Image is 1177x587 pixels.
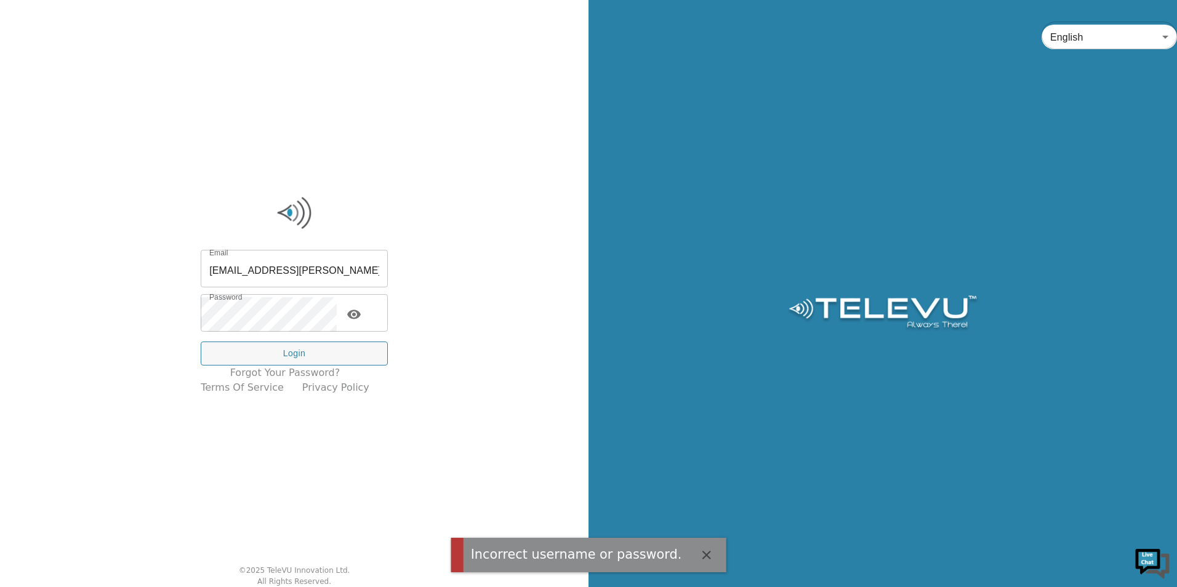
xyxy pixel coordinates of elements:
[6,336,235,379] textarea: Type your message and hit 'Enter'
[201,380,284,395] a: Terms of Service
[302,380,369,395] a: Privacy Policy
[202,6,231,36] div: Minimize live chat window
[201,341,388,365] button: Login
[230,365,340,380] a: Forgot your password?
[64,65,207,81] div: Chat with us now
[1134,544,1171,581] img: Chat Widget
[342,302,366,327] button: toggle password visibility
[71,155,170,279] span: We're online!
[201,194,388,231] img: Logo
[21,57,52,88] img: d_736959983_company_1615157101543_736959983
[257,576,331,587] div: All Rights Reserved.
[787,295,978,332] img: Logo
[471,545,682,564] div: Incorrect username or password.
[239,565,350,576] div: © 2025 TeleVU Innovation Ltd.
[1042,20,1177,54] div: English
